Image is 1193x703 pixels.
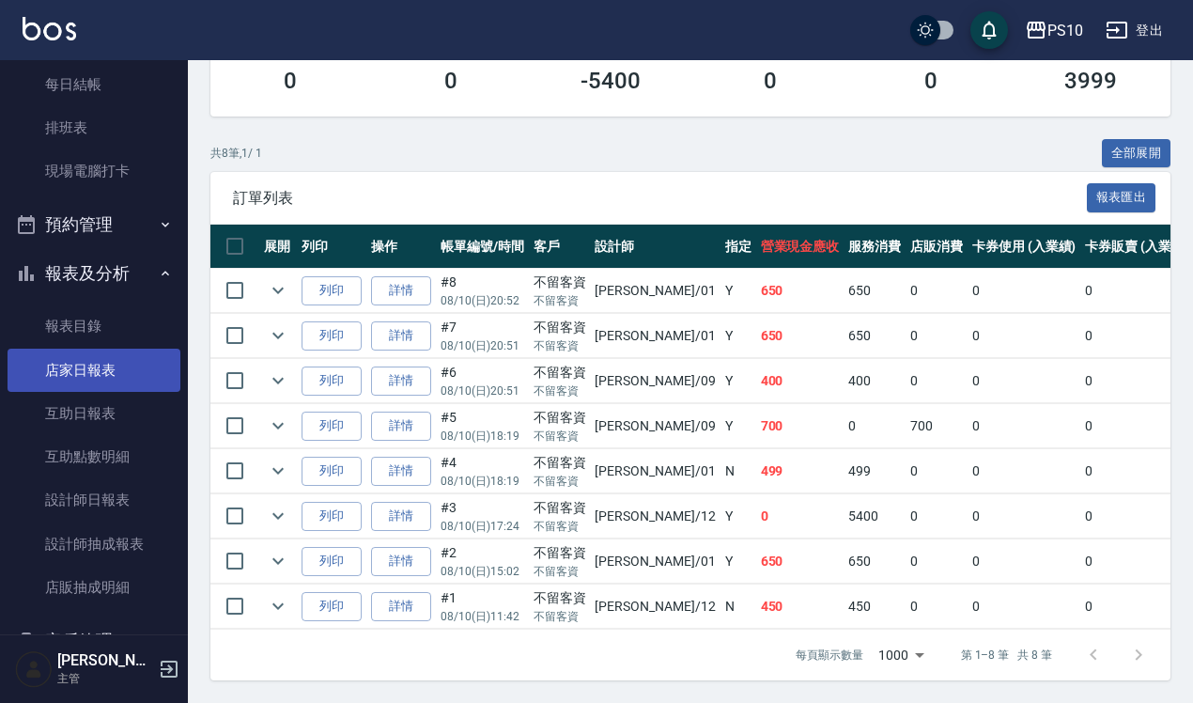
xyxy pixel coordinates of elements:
td: N [720,585,756,629]
th: 設計師 [590,225,720,269]
td: Y [720,539,756,584]
p: 不留客資 [534,473,586,490]
td: 0 [756,494,844,539]
th: 操作 [366,225,436,269]
p: 不留客資 [534,292,586,309]
td: 400 [844,359,906,403]
td: 0 [968,269,1081,313]
td: 0 [906,585,968,629]
button: 登出 [1098,13,1170,48]
a: 每日結帳 [8,63,180,106]
td: 0 [968,539,1081,584]
div: 不留客資 [534,363,586,383]
td: 400 [756,359,844,403]
button: 全部展開 [1102,139,1171,168]
td: 499 [756,449,844,493]
button: expand row [264,547,292,575]
a: 互助點數明細 [8,435,180,478]
a: 詳情 [371,502,431,531]
td: 0 [968,404,1081,448]
td: 650 [844,314,906,358]
td: 450 [844,585,906,629]
td: 0 [906,494,968,539]
th: 帳單編號/時間 [436,225,529,269]
p: 不留客資 [534,337,586,354]
button: expand row [264,276,292,305]
button: save [970,11,1008,49]
a: 設計師抽成報表 [8,523,180,566]
div: 不留客資 [534,273,586,292]
a: 排班表 [8,106,180,149]
td: 0 [844,404,906,448]
a: 互助日報表 [8,392,180,435]
td: N [720,449,756,493]
p: 不留客資 [534,383,586,399]
th: 營業現金應收 [756,225,844,269]
a: 詳情 [371,412,431,441]
p: 08/10 (日) 17:24 [441,518,524,535]
td: #7 [436,314,529,358]
td: 0 [906,359,968,403]
a: 詳情 [371,547,431,576]
td: 700 [906,404,968,448]
h3: -5400 [581,68,641,94]
div: 不留客資 [534,543,586,563]
th: 展開 [259,225,297,269]
td: 0 [906,449,968,493]
p: 08/10 (日) 18:19 [441,473,524,490]
button: expand row [264,321,292,350]
h3: 0 [924,68,937,94]
p: 08/10 (日) 11:42 [441,608,524,625]
td: Y [720,314,756,358]
a: 詳情 [371,457,431,486]
button: 列印 [302,502,362,531]
button: 列印 [302,592,362,621]
h3: 0 [444,68,457,94]
td: #5 [436,404,529,448]
th: 店販消費 [906,225,968,269]
td: Y [720,404,756,448]
td: 650 [844,539,906,584]
td: 5400 [844,494,906,539]
td: #2 [436,539,529,584]
a: 詳情 [371,592,431,621]
div: 不留客資 [534,408,586,428]
button: 報表匯出 [1087,183,1156,212]
button: 報表及分析 [8,249,180,298]
button: 列印 [302,457,362,486]
td: #3 [436,494,529,539]
td: 499 [844,449,906,493]
h3: 0 [764,68,777,94]
p: 08/10 (日) 20:51 [441,383,524,399]
div: 不留客資 [534,498,586,518]
td: 0 [968,449,1081,493]
a: 報表目錄 [8,305,180,348]
td: [PERSON_NAME] /12 [590,494,720,539]
p: 主管 [57,670,153,687]
td: 650 [844,269,906,313]
td: 0 [968,359,1081,403]
a: 詳情 [371,367,431,396]
a: 店販抽成明細 [8,566,180,609]
th: 客戶 [529,225,591,269]
td: Y [720,359,756,403]
td: Y [720,269,756,313]
div: PS10 [1047,19,1083,42]
button: 列印 [302,321,362,351]
button: expand row [264,412,292,440]
td: [PERSON_NAME] /12 [590,585,720,629]
div: 1000 [871,630,931,680]
td: [PERSON_NAME] /01 [590,449,720,493]
a: 設計師日報表 [8,478,180,522]
a: 報表匯出 [1087,188,1156,206]
p: 08/10 (日) 20:51 [441,337,524,354]
th: 指定 [720,225,756,269]
button: expand row [264,367,292,395]
td: [PERSON_NAME] /09 [590,404,720,448]
td: 650 [756,269,844,313]
button: expand row [264,502,292,530]
h5: [PERSON_NAME] [57,651,153,670]
td: 650 [756,314,844,358]
td: 0 [906,539,968,584]
div: 不留客資 [534,588,586,608]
